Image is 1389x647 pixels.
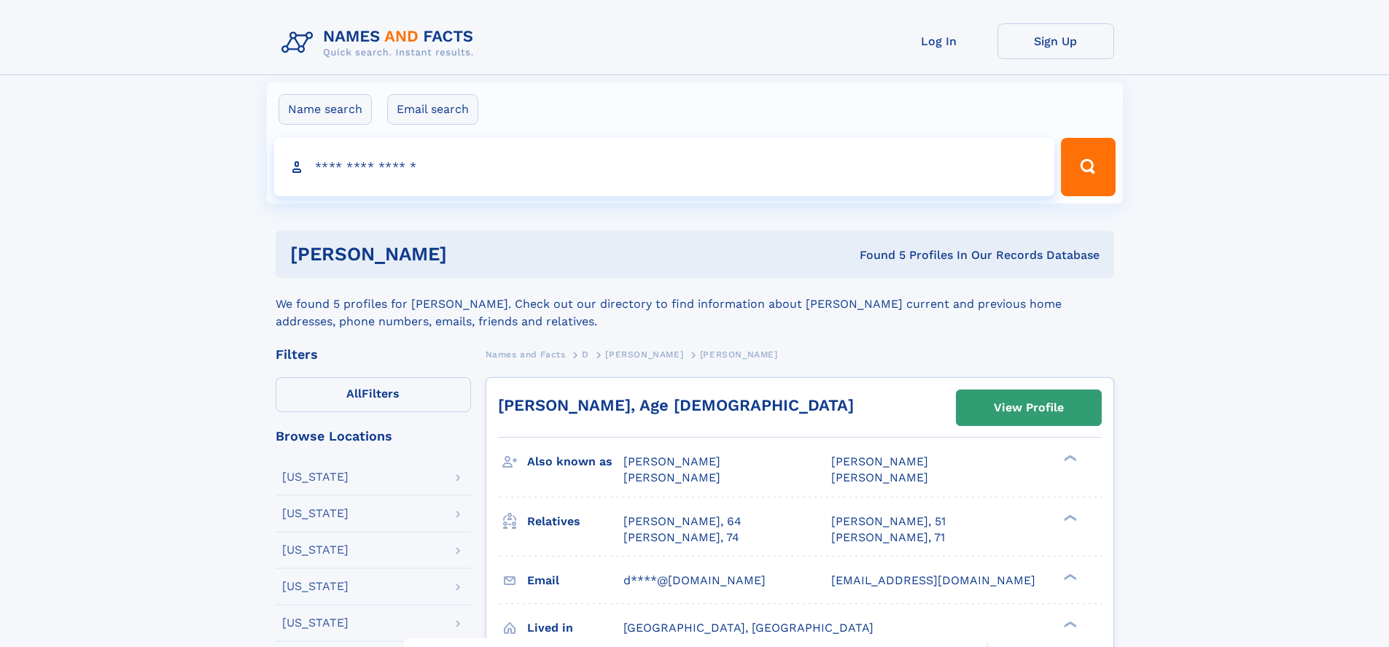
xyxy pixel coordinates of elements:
h1: [PERSON_NAME] [290,245,653,263]
span: [PERSON_NAME] [623,454,720,468]
div: ❯ [1060,454,1078,463]
span: [PERSON_NAME] [623,470,720,484]
div: Filters [276,348,471,361]
span: [EMAIL_ADDRESS][DOMAIN_NAME] [831,573,1035,587]
a: Log In [881,23,997,59]
button: Search Button [1061,138,1115,196]
span: [PERSON_NAME] [700,349,778,360]
div: ❯ [1060,619,1078,629]
div: [US_STATE] [282,508,349,519]
a: [PERSON_NAME], 51 [831,514,946,530]
h3: Also known as [527,449,623,474]
span: All [346,387,362,400]
a: [PERSON_NAME], 71 [831,530,945,546]
a: Sign Up [997,23,1114,59]
img: Logo Names and Facts [276,23,486,63]
label: Email search [387,94,478,125]
div: Found 5 Profiles In Our Records Database [653,247,1100,263]
span: [PERSON_NAME] [605,349,683,360]
div: View Profile [994,391,1064,425]
span: [GEOGRAPHIC_DATA], [GEOGRAPHIC_DATA] [623,621,874,635]
input: search input [274,138,1055,196]
div: Browse Locations [276,430,471,443]
div: [US_STATE] [282,544,349,556]
div: ❯ [1060,513,1078,522]
a: [PERSON_NAME], 74 [623,530,739,546]
div: [US_STATE] [282,471,349,483]
div: [US_STATE] [282,581,349,592]
div: [US_STATE] [282,617,349,629]
span: [PERSON_NAME] [831,454,928,468]
a: View Profile [957,390,1101,425]
label: Filters [276,377,471,412]
span: [PERSON_NAME] [831,470,928,484]
a: Names and Facts [486,345,566,363]
h3: Relatives [527,509,623,534]
div: We found 5 profiles for [PERSON_NAME]. Check out our directory to find information about [PERSON_... [276,278,1114,330]
a: [PERSON_NAME], Age [DEMOGRAPHIC_DATA] [498,396,854,414]
h3: Email [527,568,623,593]
span: D [582,349,589,360]
label: Name search [279,94,372,125]
h3: Lived in [527,616,623,640]
a: D [582,345,589,363]
a: [PERSON_NAME] [605,345,683,363]
div: ❯ [1060,572,1078,581]
a: [PERSON_NAME], 64 [623,514,742,530]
